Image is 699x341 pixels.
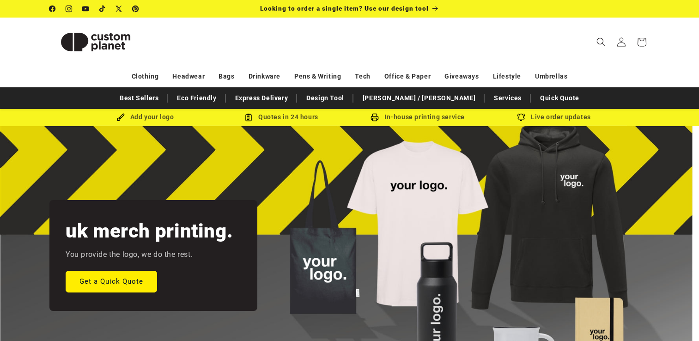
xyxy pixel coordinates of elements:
[66,248,193,262] p: You provide the logo, we do the rest.
[115,90,163,106] a: Best Sellers
[535,68,567,85] a: Umbrellas
[49,21,142,63] img: Custom Planet
[371,113,379,122] img: In-house printing
[66,219,233,244] h2: uk merch printing.
[260,5,429,12] span: Looking to order a single item? Use our design tool
[444,68,479,85] a: Giveaways
[535,90,584,106] a: Quick Quote
[493,68,521,85] a: Lifestyle
[231,90,293,106] a: Express Delivery
[591,32,611,52] summary: Search
[116,113,125,122] img: Brush Icon
[46,18,145,66] a: Custom Planet
[355,68,370,85] a: Tech
[384,68,431,85] a: Office & Paper
[358,90,480,106] a: [PERSON_NAME] / [PERSON_NAME]
[172,90,221,106] a: Eco Friendly
[132,68,159,85] a: Clothing
[249,68,280,85] a: Drinkware
[219,68,234,85] a: Bags
[302,90,349,106] a: Design Tool
[244,113,253,122] img: Order Updates Icon
[213,111,350,123] div: Quotes in 24 hours
[489,90,526,106] a: Services
[350,111,486,123] div: In-house printing service
[172,68,205,85] a: Headwear
[294,68,341,85] a: Pens & Writing
[77,111,213,123] div: Add your logo
[517,113,525,122] img: Order updates
[66,270,157,292] a: Get a Quick Quote
[486,111,622,123] div: Live order updates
